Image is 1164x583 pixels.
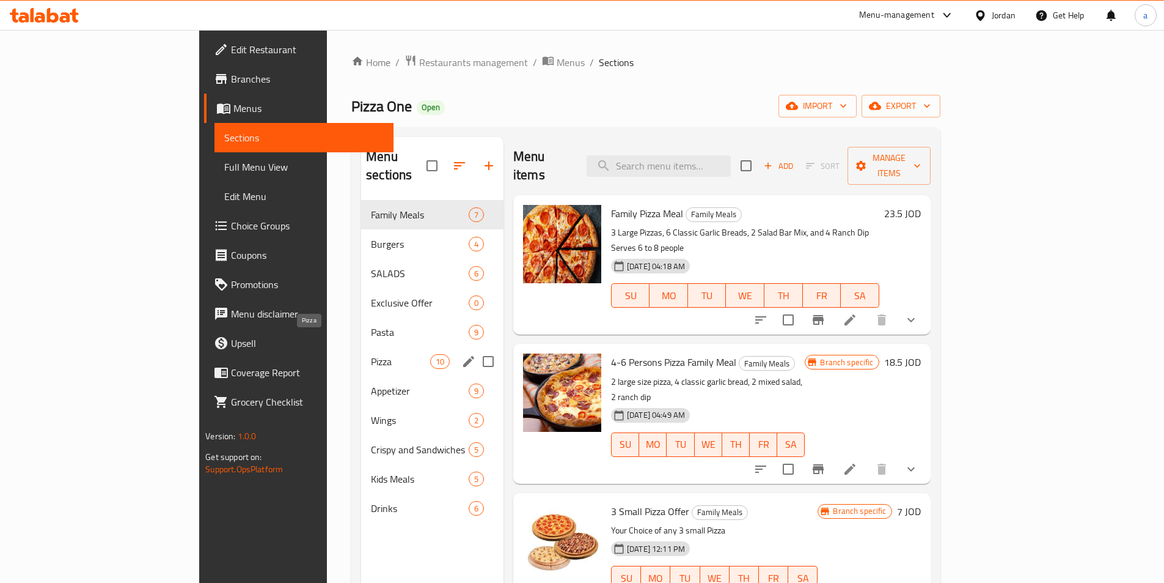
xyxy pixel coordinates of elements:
a: Promotions [204,270,393,299]
li: / [590,55,594,70]
button: MO [650,283,688,308]
p: 3 Large Pizzas, 6 Classic Garlic Breads, 2 Salad Bar Mix, and 4 Ranch Dip Serves 6 to 8 people [611,225,879,256]
button: WE [726,283,764,308]
div: Appetizer9 [361,376,503,406]
span: FR [808,287,836,305]
span: Sections [224,130,384,145]
span: Select to update [775,456,801,482]
span: export [871,98,931,114]
button: WE [695,433,722,457]
button: TU [688,283,727,308]
button: TH [764,283,803,308]
a: Restaurants management [404,54,528,70]
span: 9 [469,385,483,397]
span: 6 [469,268,483,280]
span: Sort sections [445,151,474,180]
button: delete [867,305,896,335]
div: Family Meals [739,356,795,371]
h6: 23.5 JOD [884,205,921,222]
span: Branches [231,72,384,86]
div: Exclusive Offer [371,295,469,310]
div: Kids Meals5 [361,464,503,494]
span: 9 [469,327,483,338]
span: FR [755,436,772,453]
span: Kids Meals [371,472,469,486]
span: Full Menu View [224,160,384,174]
span: TU [672,436,689,453]
span: a [1143,9,1148,22]
span: Burgers [371,237,469,251]
span: Upsell [231,336,384,351]
span: Family Meals [739,357,794,371]
span: Pasta [371,325,469,340]
span: TH [769,287,798,305]
div: items [469,237,484,251]
button: delete [867,455,896,484]
div: items [469,384,484,398]
p: 2 large size pizza, 4 classic garlic bread, 2 mixed salad, 2 ranch dip [611,374,805,405]
h2: Menu sections [366,147,426,184]
h6: 18.5 JOD [884,354,921,371]
div: Jordan [992,9,1016,22]
span: 4 [469,239,483,250]
a: Support.OpsPlatform [205,461,283,477]
img: Family Pizza Meal [523,205,601,283]
span: TU [693,287,722,305]
span: Coverage Report [231,365,384,380]
div: Pasta9 [361,317,503,347]
span: Family Meals [371,207,469,222]
span: MO [644,436,662,453]
span: MO [654,287,683,305]
div: Family Meals [686,207,742,222]
div: Appetizer [371,384,469,398]
span: [DATE] 12:11 PM [622,543,690,555]
span: Pizza [371,354,430,369]
button: show more [896,455,926,484]
h6: 7 JOD [897,503,921,520]
span: Menu disclaimer [231,306,384,321]
div: items [469,501,484,516]
span: 4-6 Persons Pizza Family Meal [611,353,736,371]
a: Upsell [204,329,393,358]
span: Menus [233,101,384,116]
span: 7 [469,209,483,221]
nav: breadcrumb [351,54,940,70]
a: Edit menu item [843,313,857,327]
a: Menus [542,54,585,70]
a: Edit Restaurant [204,35,393,64]
button: export [862,95,940,117]
svg: Show Choices [904,462,918,477]
div: Open [417,100,445,115]
a: Full Menu View [214,152,393,182]
button: sort-choices [746,455,775,484]
span: Branch specific [815,357,878,368]
span: SA [782,436,800,453]
div: Wings2 [361,406,503,435]
input: search [587,155,731,177]
button: import [778,95,857,117]
button: FR [803,283,841,308]
span: import [788,98,847,114]
div: SALADS [371,266,469,281]
span: Menus [557,55,585,70]
span: Select to update [775,307,801,333]
span: Choice Groups [231,218,384,233]
div: Burgers4 [361,229,503,259]
span: Coupons [231,248,384,262]
span: [DATE] 04:18 AM [622,261,690,272]
div: items [469,325,484,340]
button: Branch-specific-item [803,305,833,335]
span: SU [617,436,634,453]
div: items [430,354,450,369]
button: SA [777,433,805,457]
button: Add [759,157,798,176]
div: SALADS6 [361,259,503,288]
div: Crispy and Sandwiches5 [361,435,503,464]
a: Grocery Checklist [204,387,393,417]
span: Drinks [371,501,469,516]
svg: Show Choices [904,313,918,327]
span: Family Meals [686,207,741,221]
div: items [469,472,484,486]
